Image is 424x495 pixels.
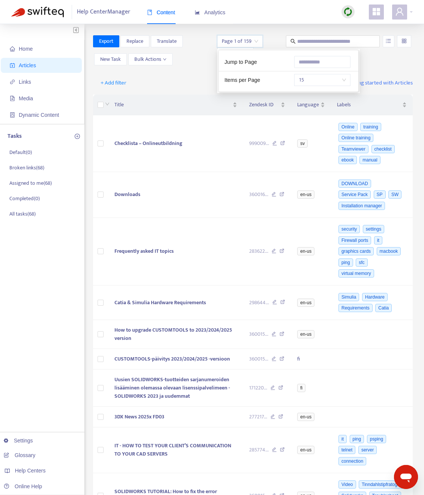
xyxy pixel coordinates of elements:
span: 999009 ... [249,139,269,148]
span: training [360,123,381,131]
button: Translate [151,35,183,47]
span: Checklista – Onlineutbildning [114,139,182,148]
span: Analytics [195,9,226,15]
span: Online training [338,134,373,142]
button: Export [93,35,119,47]
span: sv [297,139,308,148]
span: Zendesk ID [249,101,280,109]
img: Swifteq [11,7,64,17]
span: DOWNLOAD [338,180,371,188]
span: en-us [297,446,314,454]
span: en-us [297,299,314,307]
span: checklist [371,145,395,153]
span: en-us [297,330,314,338]
span: file-image [10,96,15,101]
button: Replace [120,35,149,47]
span: manual [359,156,380,164]
span: Getting started with Articles [346,79,413,88]
span: + Add filter [101,78,126,88]
button: Bulk Actionsdown [128,53,173,65]
p: Default ( 0 ) [9,148,32,156]
span: Firewall ports [338,236,371,244]
span: Uusien SOLIDWORKS-tuotteiden sarjanumeroiden lisääminen olemassa olevaan lisenssipalvelimeen - SO... [114,375,230,400]
span: security [338,225,360,233]
span: Translate [157,37,177,45]
span: account-book [10,63,15,68]
span: IT - HOW TO TEST YOUR CLIENT’S COMMUNICATION TO YOUR CAD SERVERS [114,441,231,458]
span: How to upgrade CUSTOMTOOLS to 2023/2024/2025 version [114,326,232,343]
span: SW [388,190,401,199]
span: en-us [297,190,314,199]
span: Jump to Page [224,59,257,65]
span: connection [338,457,366,465]
span: server [358,446,377,454]
span: en-us [297,413,314,421]
button: New Task [94,53,127,65]
span: 360015 ... [249,330,268,338]
span: Items per Page [224,77,260,83]
span: it [374,236,382,244]
span: unordered-list [386,38,391,44]
span: Bulk Actions [134,55,167,63]
span: ping [350,435,364,443]
span: settings [363,225,384,233]
span: New Task [100,55,121,63]
button: unordered-list [383,35,394,47]
span: 15 [299,74,346,86]
p: Broken links ( 68 ) [9,164,44,172]
span: container [10,112,15,118]
span: 283622 ... [249,247,268,255]
span: 360016 ... [249,190,268,199]
span: en-us [297,247,314,255]
span: ping [338,258,353,267]
span: sfc [356,258,367,267]
span: Articles [19,62,36,68]
span: Title [114,101,231,109]
span: Service Pack [338,190,371,199]
span: psping [367,435,386,443]
p: Completed ( 0 ) [9,195,40,202]
th: Zendesk ID [243,95,292,115]
span: CUSTOMTOOLS-päivitys 2023/2024/2025 -versioon [114,355,230,363]
span: 277217 ... [249,413,267,421]
span: book [147,10,152,15]
span: SP [374,190,386,199]
p: Assigned to me ( 68 ) [9,179,52,187]
p: All tasks ( 68 ) [9,210,36,218]
span: link [10,79,15,85]
span: Teamviewer [338,145,368,153]
span: graphics cards [338,247,374,255]
span: fi [297,384,305,392]
span: 171220 ... [249,384,267,392]
p: Tasks [8,132,22,141]
span: Frequently asked IT topics [114,247,174,255]
span: 298644 ... [249,299,269,307]
iframe: Button to launch messaging window [394,465,418,489]
span: search [290,39,296,44]
span: Video [338,480,356,489]
span: Hardware [362,293,388,301]
span: home [10,46,15,51]
span: appstore [372,7,381,16]
th: Title [108,95,243,115]
span: ebook [338,156,357,164]
span: Content [147,9,175,15]
span: Requirements [338,304,373,312]
img: sync.dc5367851b00ba804db3.png [343,7,353,17]
span: Language [297,101,319,109]
span: Media [19,95,33,101]
span: plus-circle [75,134,80,139]
span: 360015 ... [249,355,268,363]
span: Installation manager [338,202,385,210]
span: down [163,57,167,61]
span: area-chart [195,10,200,15]
span: macbook [377,247,401,255]
span: it [338,435,347,443]
span: Replace [126,37,143,45]
span: Online [338,123,358,131]
button: + Add filter [95,77,132,89]
span: Labels [337,101,401,109]
a: Online Help [4,483,42,489]
span: 285774 ... [249,446,269,454]
th: Labels [331,95,413,115]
